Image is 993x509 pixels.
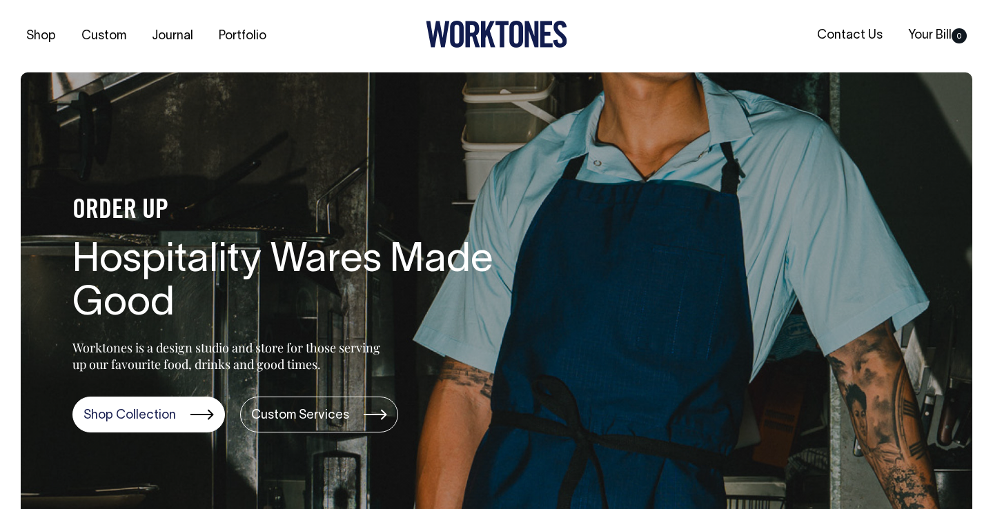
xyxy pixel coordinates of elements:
[72,239,514,328] h1: Hospitality Wares Made Good
[146,25,199,48] a: Journal
[903,24,972,47] a: Your Bill0
[812,24,888,47] a: Contact Us
[72,339,386,372] p: Worktones is a design studio and store for those serving up our favourite food, drinks and good t...
[240,397,398,432] a: Custom Services
[72,197,514,226] h4: ORDER UP
[72,397,225,432] a: Shop Collection
[213,25,272,48] a: Portfolio
[76,25,132,48] a: Custom
[952,28,967,43] span: 0
[21,25,61,48] a: Shop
